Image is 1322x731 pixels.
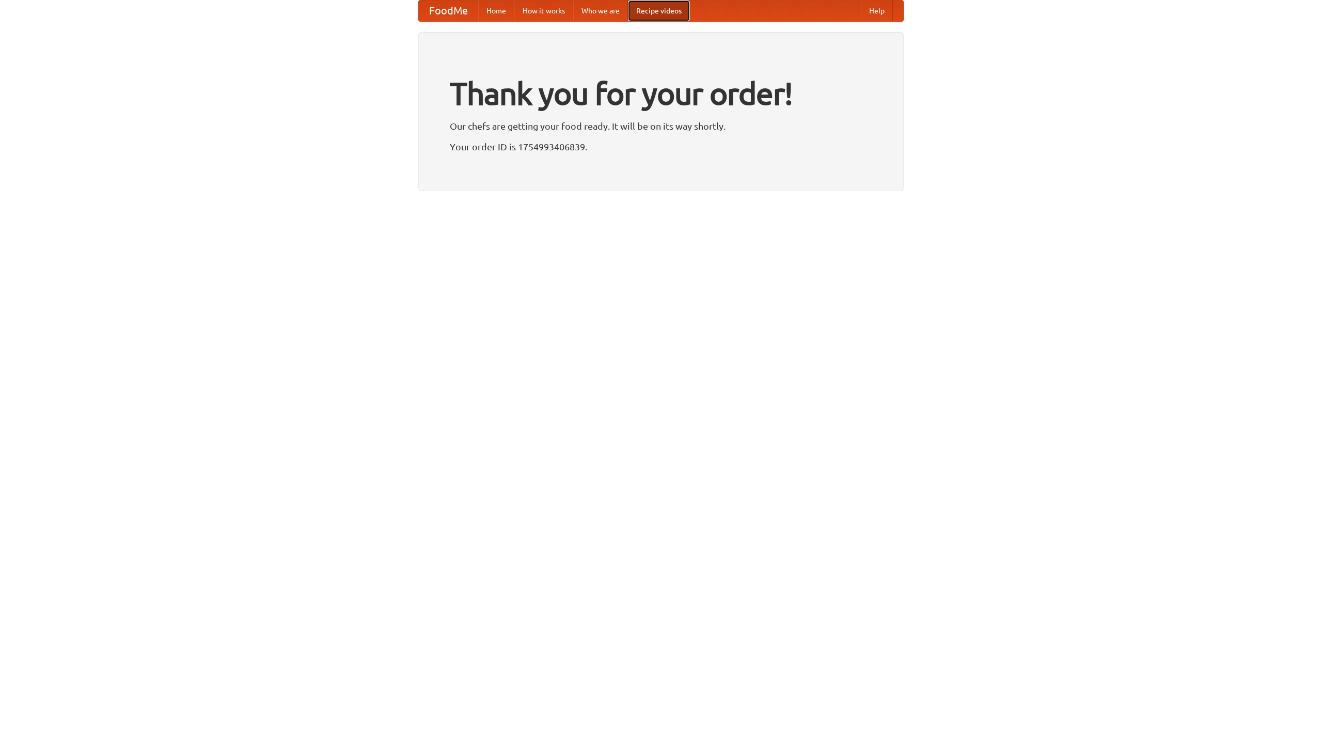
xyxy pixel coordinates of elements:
p: Our chefs are getting your food ready. It will be on its way shortly. [450,118,872,134]
a: FoodMe [419,1,478,21]
a: Recipe videos [628,1,690,21]
a: How it works [514,1,573,21]
p: Your order ID is 1754993406839. [450,139,872,154]
a: Who we are [573,1,628,21]
a: Home [478,1,514,21]
h1: Thank you for your order! [450,69,872,118]
a: Help [861,1,893,21]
